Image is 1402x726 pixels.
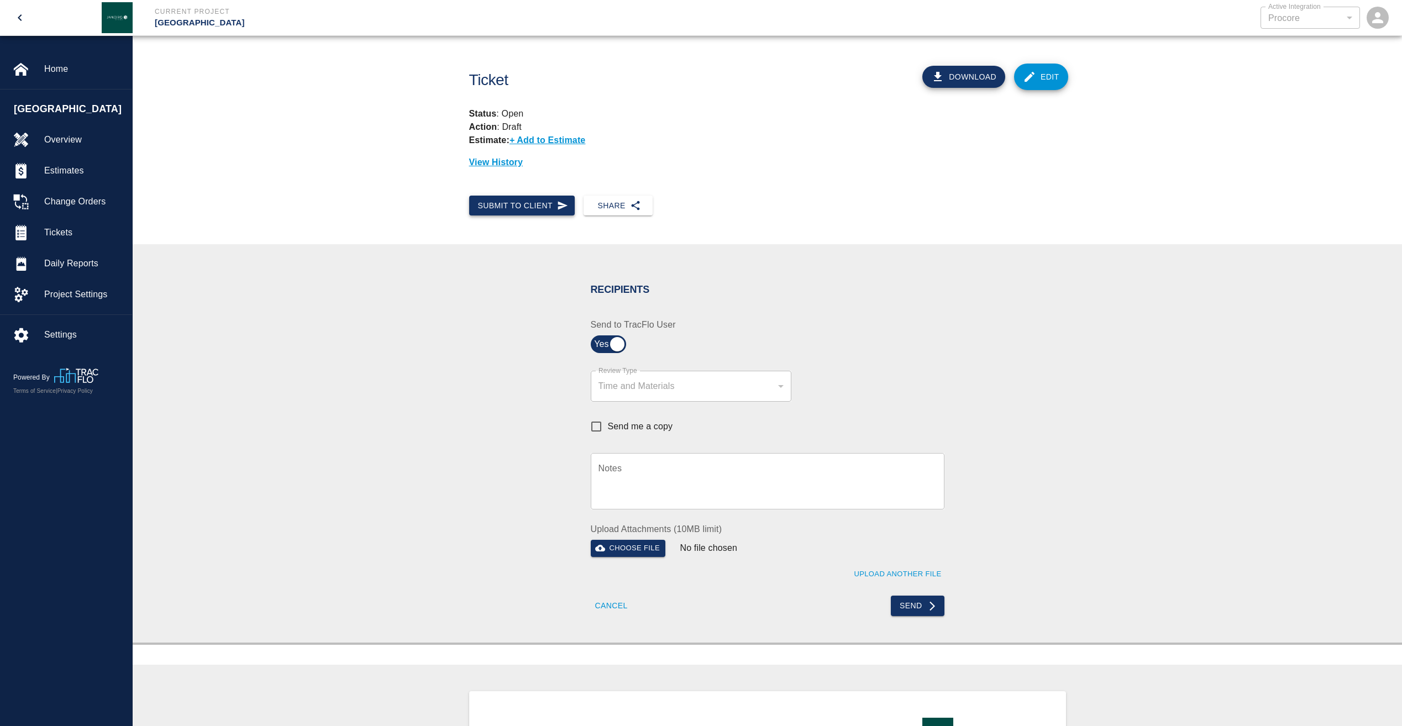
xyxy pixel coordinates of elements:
img: TracFlo [54,368,98,383]
button: Submit to Client [469,196,575,216]
strong: Estimate: [469,135,510,145]
p: [GEOGRAPHIC_DATA] [155,17,761,29]
strong: Status [469,109,497,118]
span: Send me a copy [608,420,673,433]
p: Powered By [13,372,54,382]
p: : Draft [469,122,522,131]
span: Settings [44,328,123,341]
button: Choose file [591,540,666,557]
span: [GEOGRAPHIC_DATA] [14,102,127,117]
span: Tickets [44,226,123,239]
label: Upload Attachments (10MB limit) [591,523,944,535]
span: Daily Reports [44,257,123,270]
a: Privacy Policy [57,388,93,394]
img: Janeiro Inc [102,2,133,33]
iframe: Chat Widget [1154,282,1402,726]
a: Edit [1014,64,1068,90]
button: Cancel [591,596,632,616]
span: Overview [44,133,123,146]
span: | [56,388,57,394]
a: Terms of Service [13,388,56,394]
button: open drawer [7,4,33,31]
span: Project Settings [44,288,123,301]
button: Share [584,196,653,216]
span: Change Orders [44,195,123,208]
span: Home [44,62,123,76]
span: Estimates [44,164,123,177]
p: View History [469,156,1066,169]
p: + Add to Estimate [510,135,586,145]
button: Upload Another File [851,566,944,583]
label: Active Integration [1268,2,1321,11]
h2: Recipients [591,284,944,296]
div: Procore [1268,12,1352,24]
button: Send [891,596,944,616]
div: Time and Materials [598,380,784,392]
strong: Action [469,122,497,131]
button: Download [922,66,1005,88]
label: Review Type [598,366,637,375]
h1: Ticket [469,71,813,90]
p: : Open [469,107,1066,120]
label: Send to TracFlo User [591,318,761,331]
p: No file chosen [680,541,738,555]
p: Current Project [155,7,761,17]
